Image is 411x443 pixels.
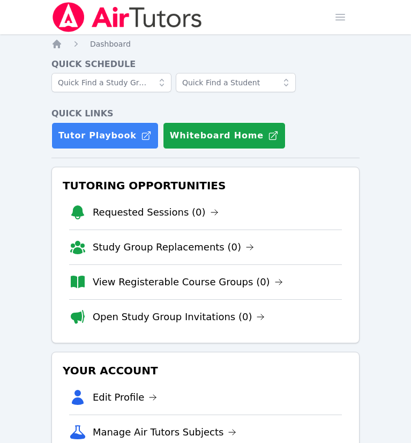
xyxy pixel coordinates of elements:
nav: Breadcrumb [51,39,360,49]
img: Air Tutors [51,2,203,32]
a: Edit Profile [93,390,158,405]
a: Dashboard [90,39,131,49]
input: Quick Find a Study Group [51,73,171,92]
a: Tutor Playbook [51,122,159,149]
input: Quick Find a Student [176,73,296,92]
a: Requested Sessions (0) [93,205,219,220]
h3: Tutoring Opportunities [61,176,350,195]
a: Study Group Replacements (0) [93,240,254,255]
h4: Quick Schedule [51,58,360,71]
span: Dashboard [90,40,131,48]
h3: Your Account [61,361,350,380]
a: Manage Air Tutors Subjects [93,425,237,440]
h4: Quick Links [51,107,360,120]
a: View Registerable Course Groups (0) [93,275,283,290]
a: Open Study Group Invitations (0) [93,309,265,324]
button: Whiteboard Home [163,122,286,149]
